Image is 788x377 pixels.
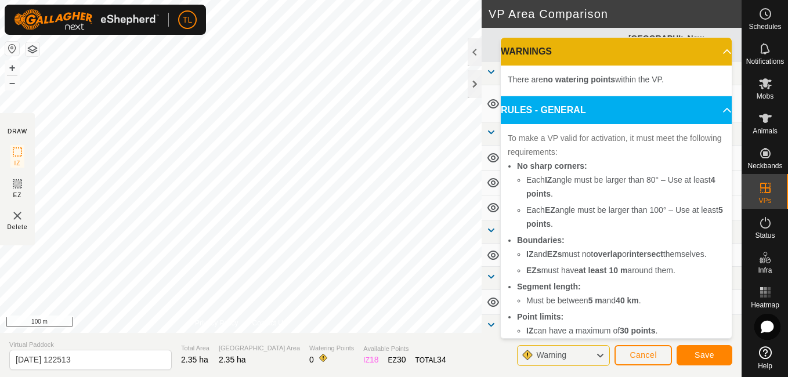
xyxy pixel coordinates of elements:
[195,318,238,328] a: Privacy Policy
[309,343,354,353] span: Watering Points
[508,133,722,157] span: To make a VP valid for activation, it must meet the following requirements:
[397,355,406,364] span: 30
[543,75,615,84] b: no watering points
[758,197,771,204] span: VPs
[5,61,19,75] button: +
[620,326,655,335] b: 30 points
[517,161,587,171] b: No sharp corners:
[363,344,446,354] span: Available Points
[526,247,725,261] li: and must not or themselves.
[747,162,782,169] span: Neckbands
[489,7,742,21] h2: VP Area Comparison
[517,235,565,245] b: Boundaries:
[593,249,622,259] b: overlap
[219,355,246,364] span: 2.35 ha
[9,340,172,350] span: Virtual Paddock
[183,14,192,26] span: TL
[615,345,672,365] button: Cancel
[526,175,715,198] b: 4 points
[545,175,552,184] b: IZ
[565,28,624,62] th: Mob
[758,267,772,274] span: Infra
[526,324,725,338] li: can have a maximum of .
[547,249,562,259] b: EZs
[749,23,781,30] span: Schedules
[363,354,378,366] div: IZ
[8,223,28,231] span: Delete
[501,66,732,96] p-accordion-content: WARNINGS
[751,302,779,309] span: Heatmap
[526,203,725,231] li: Each angle must be larger than 100° – Use at least .
[526,173,725,201] li: Each angle must be larger than 80° – Use at least .
[526,263,725,277] li: must have around them.
[501,103,586,117] span: RULES - GENERAL
[415,354,446,366] div: TOTAL
[252,318,287,328] a: Contact Us
[682,28,742,62] th: New Allocation
[506,28,565,62] th: VP
[526,249,533,259] b: IZ
[5,76,19,90] button: –
[181,355,208,364] span: 2.35 ha
[616,296,639,305] b: 40 km
[624,28,683,62] th: [GEOGRAPHIC_DATA] Area
[753,128,778,135] span: Animals
[526,293,725,307] li: Must be between and .
[630,350,657,360] span: Cancel
[501,38,732,66] p-accordion-header: WARNINGS
[370,355,379,364] span: 18
[588,296,602,305] b: 5 m
[309,355,314,364] span: 0
[8,127,27,136] div: DRAW
[501,45,552,59] span: WARNINGS
[14,9,159,30] img: Gallagher Logo
[579,266,627,275] b: at least 10 m
[517,282,581,291] b: Segment length:
[508,75,664,84] span: There are within the VP.
[219,343,300,353] span: [GEOGRAPHIC_DATA] Area
[536,350,566,360] span: Warning
[26,42,39,56] button: Map Layers
[501,96,732,124] p-accordion-header: RULES - GENERAL
[526,205,723,229] b: 5 points
[526,266,541,275] b: EZs
[388,354,406,366] div: EZ
[545,205,555,215] b: EZ
[757,93,773,100] span: Mobs
[10,209,24,223] img: VP
[629,249,663,259] b: intersect
[742,342,788,374] a: Help
[15,159,21,168] span: IZ
[677,345,732,365] button: Save
[181,343,209,353] span: Total Area
[437,355,446,364] span: 34
[695,350,714,360] span: Save
[5,42,19,56] button: Reset Map
[13,191,22,200] span: EZ
[517,312,563,321] b: Point limits:
[758,362,772,369] span: Help
[526,326,533,335] b: IZ
[746,58,784,65] span: Notifications
[755,232,775,239] span: Status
